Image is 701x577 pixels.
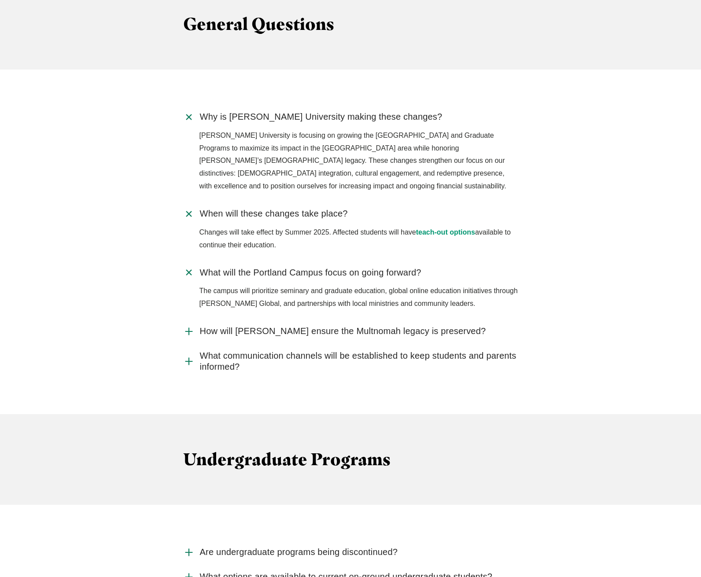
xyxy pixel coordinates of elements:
[183,14,518,34] h3: General Questions
[199,285,518,310] p: The campus will prioritize seminary and graduate education, global online education initiatives t...
[200,350,518,372] span: What communication channels will be established to keep students and parents informed?
[200,267,421,278] span: What will the Portland Campus focus on going forward?
[200,326,486,337] span: How will [PERSON_NAME] ensure the Multnomah legacy is preserved?
[199,129,518,193] p: [PERSON_NAME] University is focusing on growing the [GEOGRAPHIC_DATA] and Graduate Programs to ma...
[416,228,475,236] a: teach-out options
[200,547,398,558] span: Are undergraduate programs being discontinued?
[199,226,518,252] p: Changes will take effect by Summer 2025. Affected students will have available to continue their ...
[200,208,348,219] span: When will these changes take place?
[183,449,518,470] h3: Undergraduate Programs
[200,111,443,122] span: Why is [PERSON_NAME] University making these changes?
